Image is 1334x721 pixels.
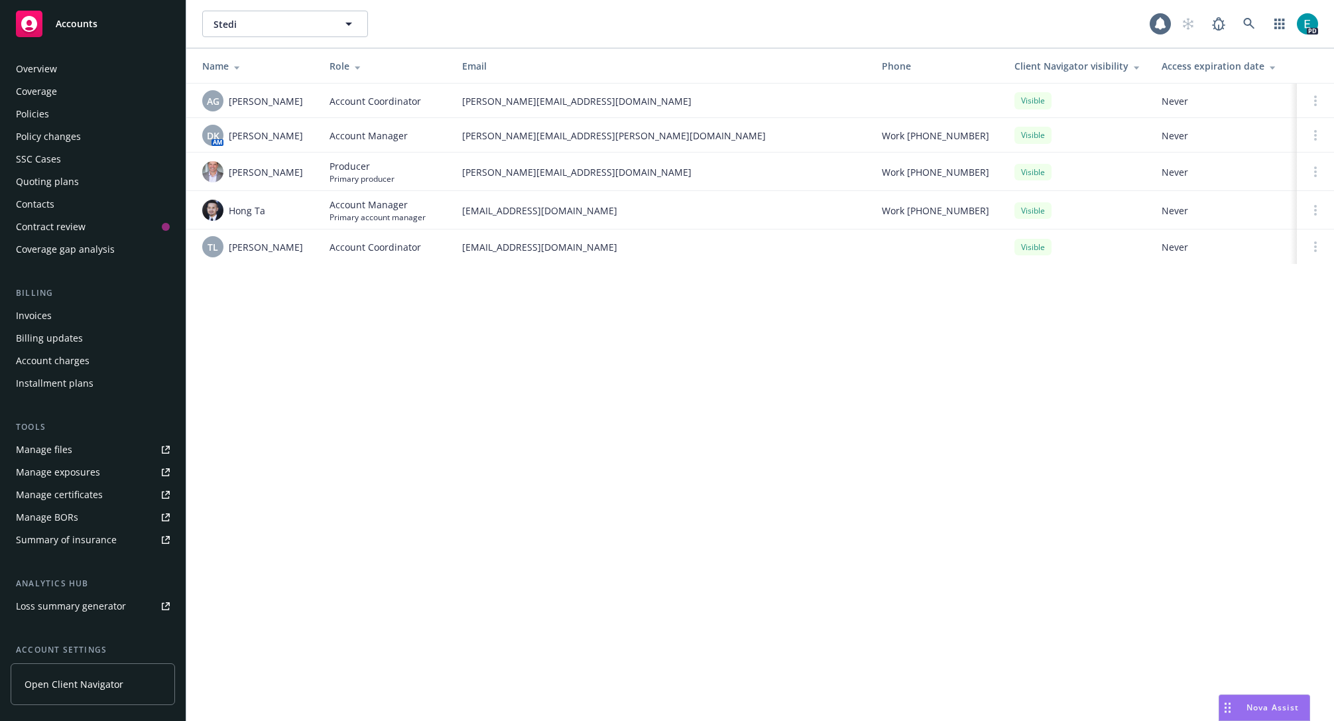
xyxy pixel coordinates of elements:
div: Visible [1014,127,1052,143]
span: [PERSON_NAME] [229,165,303,179]
div: Summary of insurance [16,529,117,551]
div: SSC Cases [16,149,61,170]
a: Quoting plans [11,171,175,192]
div: Visible [1014,202,1052,219]
div: Visible [1014,92,1052,109]
div: Drag to move [1219,695,1236,720]
span: Primary producer [330,173,394,184]
span: TL [208,240,218,254]
span: [PERSON_NAME] [229,94,303,108]
span: Producer [330,159,394,173]
span: [EMAIL_ADDRESS][DOMAIN_NAME] [462,240,861,254]
span: Never [1162,204,1286,218]
button: Stedi [202,11,368,37]
div: Email [462,59,861,73]
div: Role [330,59,441,73]
span: Account Manager [330,129,408,143]
span: Never [1162,94,1286,108]
div: Installment plans [16,373,93,394]
span: Account Coordinator [330,240,421,254]
a: Installment plans [11,373,175,394]
span: Account Manager [330,198,426,212]
span: Never [1162,240,1286,254]
div: Overview [16,58,57,80]
span: [PERSON_NAME][EMAIL_ADDRESS][DOMAIN_NAME] [462,165,861,179]
span: Never [1162,165,1286,179]
div: Invoices [16,305,52,326]
a: Overview [11,58,175,80]
span: Work [PHONE_NUMBER] [882,165,989,179]
div: Manage exposures [16,462,100,483]
span: Stedi [213,17,328,31]
span: Open Client Navigator [25,677,123,691]
div: Manage files [16,439,72,460]
div: Coverage gap analysis [16,239,115,260]
span: [PERSON_NAME] [229,129,303,143]
a: Summary of insurance [11,529,175,551]
img: photo [202,200,223,221]
div: Name [202,59,308,73]
a: Contract review [11,216,175,237]
div: Client Navigator visibility [1014,59,1140,73]
span: [PERSON_NAME][EMAIL_ADDRESS][DOMAIN_NAME] [462,94,861,108]
button: Nova Assist [1219,694,1310,721]
div: Manage BORs [16,507,78,528]
a: Accounts [11,5,175,42]
a: Switch app [1266,11,1293,37]
a: Loss summary generator [11,596,175,617]
a: Coverage gap analysis [11,239,175,260]
div: Visible [1014,239,1052,255]
span: [PERSON_NAME] [229,240,303,254]
div: Policies [16,103,49,125]
div: Manage certificates [16,484,103,505]
div: Contract review [16,216,86,237]
a: Start snowing [1175,11,1201,37]
a: Invoices [11,305,175,326]
a: Search [1236,11,1262,37]
a: Manage exposures [11,462,175,483]
span: Account Coordinator [330,94,421,108]
a: Policies [11,103,175,125]
a: SSC Cases [11,149,175,170]
span: Accounts [56,19,97,29]
span: Hong Ta [229,204,265,218]
a: Manage BORs [11,507,175,528]
div: Loss summary generator [16,596,126,617]
span: Nova Assist [1246,702,1299,713]
div: Coverage [16,81,57,102]
span: Never [1162,129,1286,143]
span: DK [207,129,219,143]
a: Policy changes [11,126,175,147]
a: Manage certificates [11,484,175,505]
a: Coverage [11,81,175,102]
span: Work [PHONE_NUMBER] [882,204,989,218]
div: Billing [11,287,175,300]
a: Manage files [11,439,175,460]
img: photo [1297,13,1318,34]
a: Contacts [11,194,175,215]
img: photo [202,161,223,182]
div: Policy changes [16,126,81,147]
div: Billing updates [16,328,83,349]
div: Quoting plans [16,171,79,192]
a: Account charges [11,350,175,371]
div: Contacts [16,194,54,215]
div: Account settings [11,643,175,657]
div: Visible [1014,164,1052,180]
div: Analytics hub [11,577,175,590]
span: [PERSON_NAME][EMAIL_ADDRESS][PERSON_NAME][DOMAIN_NAME] [462,129,861,143]
div: Phone [882,59,993,73]
div: Access expiration date [1162,59,1286,73]
span: Primary account manager [330,212,426,223]
span: AG [207,94,219,108]
a: Billing updates [11,328,175,349]
a: Report a Bug [1205,11,1232,37]
span: [EMAIL_ADDRESS][DOMAIN_NAME] [462,204,861,218]
div: Tools [11,421,175,434]
div: Account charges [16,350,90,371]
span: Work [PHONE_NUMBER] [882,129,989,143]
